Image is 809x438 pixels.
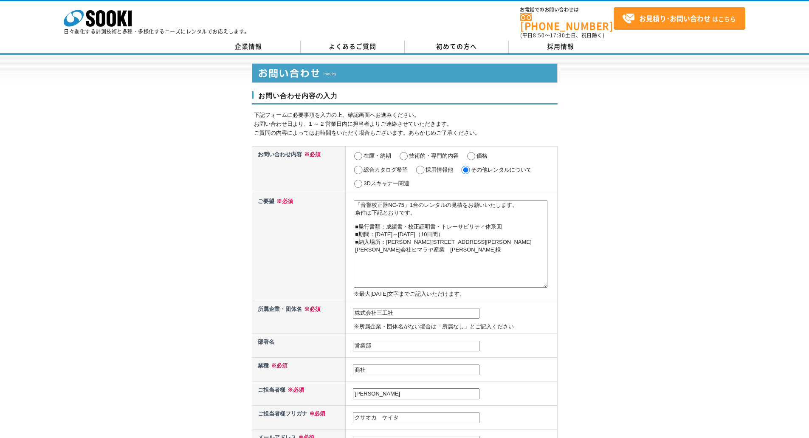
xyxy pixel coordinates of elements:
label: 技術的・専門的内容 [409,153,459,159]
span: ※必須 [285,387,304,393]
span: お電話でのお問い合わせは [520,7,614,12]
label: 総合カタログ希望 [364,167,408,173]
img: お問い合わせ [252,63,558,83]
th: ご担当者様 [252,381,346,405]
th: 部署名 [252,334,346,358]
p: ※所属企業・団体名がない場合は「所属なし」とご記入ください [354,322,555,331]
input: 例）株式会社ソーキ [353,308,479,319]
a: よくあるご質問 [301,40,405,53]
span: はこちら [622,12,736,25]
input: 例）創紀 太郎 [353,388,479,399]
label: 採用情報他 [426,167,453,173]
th: 所属企業・団体名 [252,301,346,334]
p: 下記フォームに必要事項を入力の上、確認画面へお進みください。 お問い合わせ日より、1 ～ 2 営業日内に担当者よりご連絡させていただきます。 ご質問の内容によってはお時間をいただく場合もございま... [254,111,558,137]
p: ※最大[DATE]文字までご記入いただけます。 [354,290,555,299]
input: 例）ソーキ タロウ [353,412,479,423]
strong: お見積り･お問い合わせ [639,13,710,23]
span: ※必須 [302,306,321,312]
span: (平日 ～ 土日、祝日除く) [520,31,604,39]
p: 日々進化する計測技術と多種・多様化するニーズにレンタルでお応えします。 [64,29,250,34]
a: 採用情報 [509,40,613,53]
th: ご要望 [252,193,346,301]
span: 17:30 [550,31,565,39]
a: お見積り･お問い合わせはこちら [614,7,745,30]
label: 3Dスキャナー関連 [364,180,409,187]
th: ご担当者様フリガナ [252,405,346,429]
span: ※必須 [302,151,321,158]
input: 例）カスタマーサポート部 [353,341,479,352]
input: 業種不明の場合、事業内容を記載ください [353,365,479,376]
label: 価格 [476,153,488,159]
span: 8:50 [533,31,545,39]
th: お問い合わせ内容 [252,146,346,193]
span: ※必須 [269,362,288,369]
label: 在庫・納期 [364,153,391,159]
th: 業種 [252,358,346,381]
a: 企業情報 [197,40,301,53]
span: ※必須 [307,410,325,417]
a: [PHONE_NUMBER] [520,13,614,31]
label: その他レンタルについて [471,167,532,173]
span: 初めての方へ [436,42,477,51]
span: ※必須 [274,198,293,204]
h3: お問い合わせ内容の入力 [252,91,558,105]
a: 初めての方へ [405,40,509,53]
